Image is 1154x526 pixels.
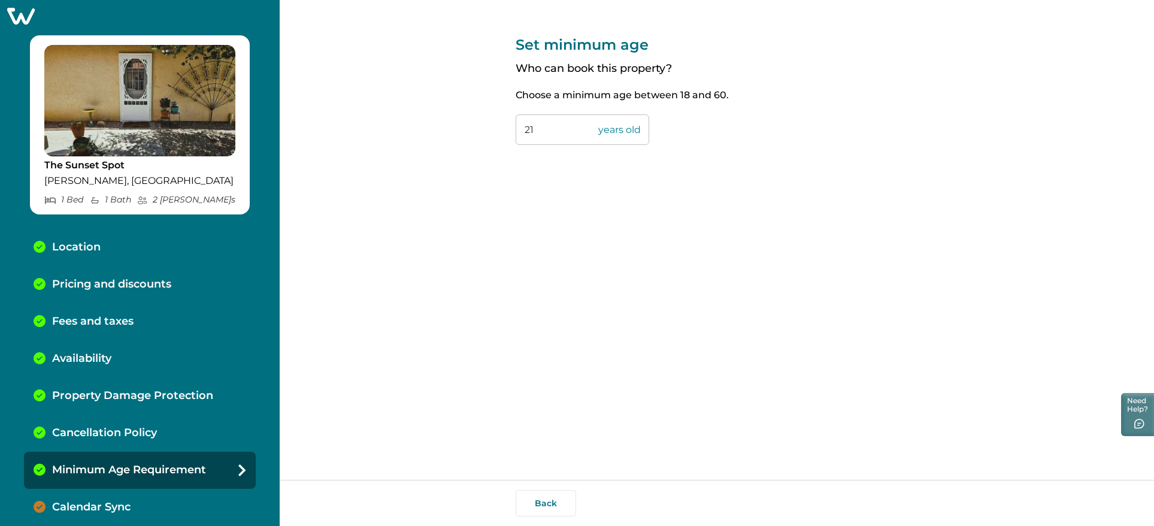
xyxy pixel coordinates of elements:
[52,501,131,514] p: Calendar Sync
[516,62,918,75] p: Who can book this property?
[52,352,111,365] p: Availability
[52,241,101,254] p: Location
[137,195,235,205] p: 2 [PERSON_NAME] s
[52,427,157,440] p: Cancellation Policy
[52,464,206,477] p: Minimum Age Requirement
[90,195,131,205] p: 1 Bath
[44,45,235,156] img: propertyImage_The Sunset Spot
[52,278,171,291] p: Pricing and discounts
[52,389,213,403] p: Property Damage Protection
[516,36,918,53] p: Set minimum age
[516,89,918,101] p: Choose a minimum age between 18 and 60.
[44,195,83,205] p: 1 Bed
[44,159,235,171] p: The Sunset Spot
[44,175,235,187] p: [PERSON_NAME], [GEOGRAPHIC_DATA]
[52,315,134,328] p: Fees and taxes
[516,490,576,516] button: Back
